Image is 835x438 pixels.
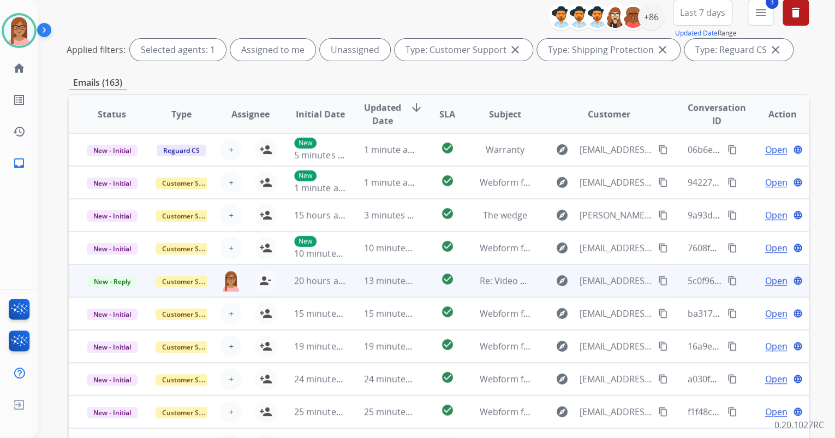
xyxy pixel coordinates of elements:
[555,176,568,189] mat-icon: explore
[765,340,787,353] span: Open
[765,143,787,156] span: Open
[638,4,664,30] div: +86
[440,305,454,318] mat-icon: check_circle
[294,247,357,259] span: 10 minutes ago
[364,406,427,418] span: 25 minutes ago
[440,174,454,187] mat-icon: check_circle
[793,341,803,351] mat-icon: language
[69,76,127,90] p: Emails (163)
[579,209,652,222] span: [PERSON_NAME][EMAIL_ADDRESS][DOMAIN_NAME]
[130,39,226,61] div: Selected agents: 1
[229,241,234,254] span: +
[658,309,668,318] mat-icon: content_copy
[479,307,726,319] span: Webform from [EMAIL_ADDRESS][DOMAIN_NAME] on [DATE]
[220,335,242,357] button: +
[440,338,454,351] mat-icon: check_circle
[320,39,390,61] div: Unassigned
[727,407,737,417] mat-icon: content_copy
[230,39,315,61] div: Assigned to me
[87,145,138,156] span: New - Initial
[220,303,242,324] button: +
[220,270,241,292] img: agent-avatar
[157,145,206,156] span: Reguard CS
[684,39,793,61] div: Type: Reguard CS
[156,341,226,353] span: Customer Support
[220,368,242,390] button: +
[769,43,782,56] mat-icon: close
[229,176,234,189] span: +
[220,139,242,161] button: +
[87,177,138,189] span: New - Initial
[688,101,746,127] span: Conversation ID
[680,10,725,15] span: Last 7 days
[220,401,242,423] button: +
[579,372,652,386] span: [EMAIL_ADDRESS][DOMAIN_NAME]
[364,176,418,188] span: 1 minute ago
[489,108,521,121] span: Subject
[658,177,668,187] mat-icon: content_copy
[294,275,348,287] span: 20 hours ago
[87,276,137,287] span: New - Reply
[793,145,803,155] mat-icon: language
[364,209,422,221] span: 3 minutes ago
[440,371,454,384] mat-icon: check_circle
[479,406,726,418] span: Webform from [EMAIL_ADDRESS][DOMAIN_NAME] on [DATE]
[171,108,192,121] span: Type
[364,307,427,319] span: 15 minutes ago
[294,149,353,161] span: 5 minutes ago
[259,274,272,287] mat-icon: person_remove
[555,340,568,353] mat-icon: explore
[231,108,270,121] span: Assignee
[87,341,138,353] span: New - Initial
[479,340,726,352] span: Webform from [EMAIL_ADDRESS][DOMAIN_NAME] on [DATE]
[294,170,317,181] p: New
[537,39,680,61] div: Type: Shipping Protection
[294,236,317,247] p: New
[259,405,272,418] mat-icon: person_add
[579,241,652,254] span: [EMAIL_ADDRESS][DOMAIN_NAME]
[579,274,652,287] span: [EMAIL_ADDRESS][DOMAIN_NAME]
[793,276,803,286] mat-icon: language
[483,209,527,221] span: The wedge
[479,242,726,254] span: Webform from [EMAIL_ADDRESS][DOMAIN_NAME] on [DATE]
[439,108,455,121] span: SLA
[555,307,568,320] mat-icon: explore
[789,6,802,19] mat-icon: delete
[440,207,454,220] mat-icon: check_circle
[13,157,26,170] mat-icon: inbox
[479,275,550,287] span: Re: Video Upload
[364,101,401,127] span: Updated Date
[579,176,652,189] span: [EMAIL_ADDRESS][DOMAIN_NAME]
[98,108,126,121] span: Status
[4,15,34,46] img: avatar
[765,372,787,386] span: Open
[555,405,568,418] mat-icon: explore
[13,125,26,138] mat-icon: history
[259,241,272,254] mat-icon: person_add
[259,372,272,386] mat-icon: person_add
[658,243,668,253] mat-icon: content_copy
[765,209,787,222] span: Open
[727,341,737,351] mat-icon: content_copy
[656,43,669,56] mat-icon: close
[156,407,226,418] span: Customer Support
[220,171,242,193] button: +
[727,243,737,253] mat-icon: content_copy
[658,145,668,155] mat-icon: content_copy
[555,209,568,222] mat-icon: explore
[364,275,427,287] span: 13 minutes ago
[13,93,26,106] mat-icon: list_alt
[440,240,454,253] mat-icon: check_circle
[259,143,272,156] mat-icon: person_add
[156,276,226,287] span: Customer Support
[229,307,234,320] span: +
[555,143,568,156] mat-icon: explore
[555,241,568,254] mat-icon: explore
[765,176,787,189] span: Open
[555,274,568,287] mat-icon: explore
[440,273,454,286] mat-icon: check_circle
[229,209,234,222] span: +
[440,404,454,417] mat-icon: check_circle
[793,374,803,384] mat-icon: language
[555,372,568,386] mat-icon: explore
